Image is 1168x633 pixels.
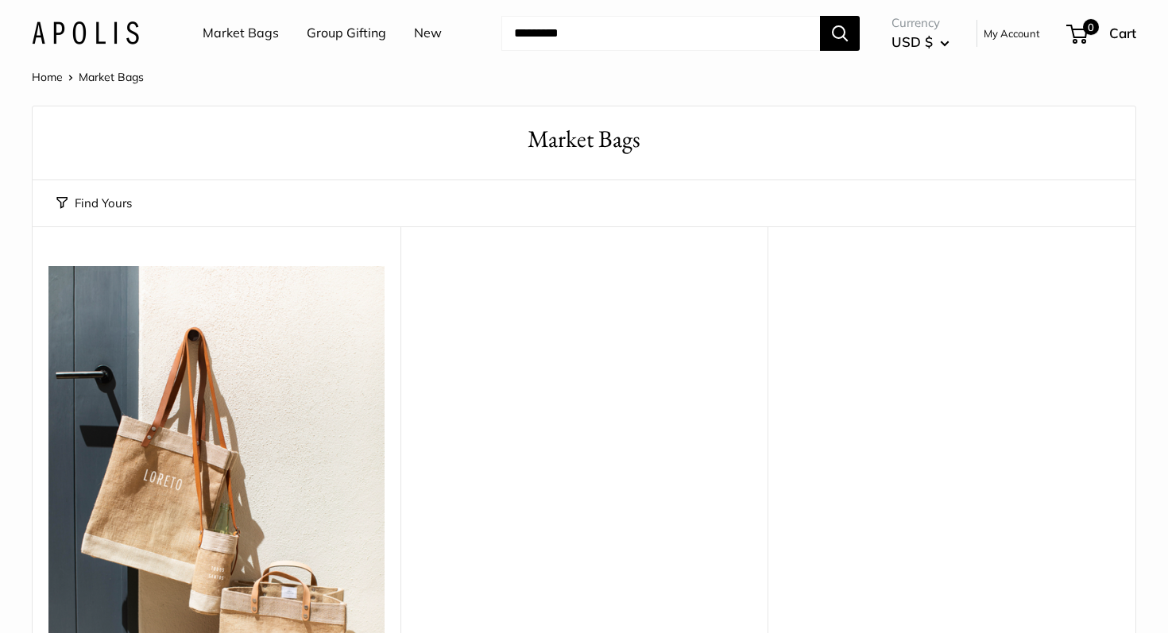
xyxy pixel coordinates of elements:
span: 0 [1083,19,1099,35]
a: Market Bag in NaturalMarket Bag in Natural [783,266,1120,602]
a: Petite Market Bag in Naturaldescription_Effortless style that elevates every moment [416,266,752,602]
a: My Account [984,24,1040,43]
a: Market Bags [203,21,279,45]
button: Find Yours [56,192,132,214]
a: Home [32,70,63,84]
input: Search... [501,16,820,51]
button: Search [820,16,860,51]
a: 0 Cart [1068,21,1136,46]
button: USD $ [891,29,949,55]
span: USD $ [891,33,933,50]
span: Cart [1109,25,1136,41]
a: New [414,21,442,45]
span: Market Bags [79,70,144,84]
img: Apolis [32,21,139,44]
a: Group Gifting [307,21,386,45]
nav: Breadcrumb [32,67,144,87]
h1: Market Bags [56,122,1112,156]
span: Currency [891,12,949,34]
